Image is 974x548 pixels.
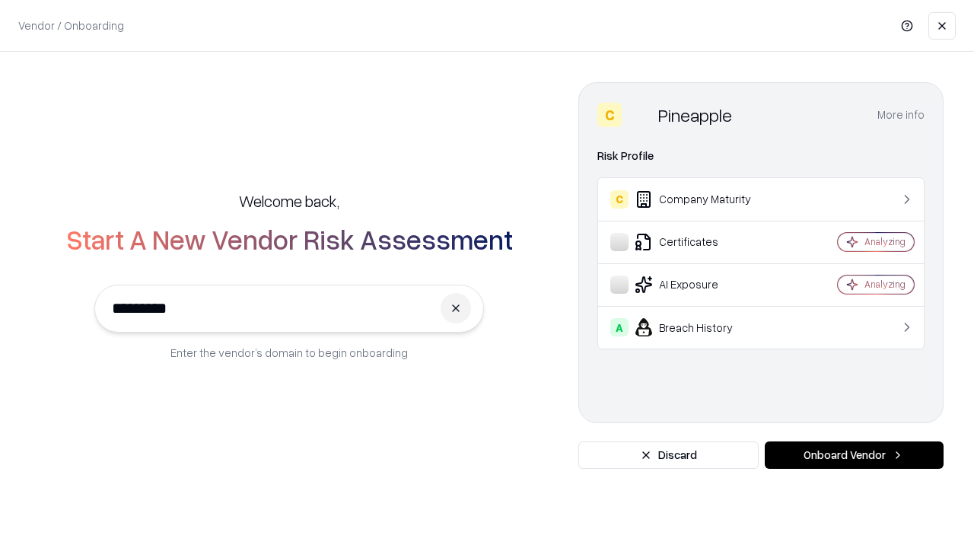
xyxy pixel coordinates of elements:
img: Pineapple [628,103,652,127]
h5: Welcome back, [239,190,339,212]
div: AI Exposure [610,276,792,294]
button: Onboard Vendor [765,441,944,469]
div: C [610,190,629,209]
div: C [597,103,622,127]
button: More info [877,101,925,129]
div: Analyzing [864,278,906,291]
div: Pineapple [658,103,732,127]
p: Enter the vendor’s domain to begin onboarding [170,345,408,361]
div: Analyzing [864,235,906,248]
p: Vendor / Onboarding [18,18,124,33]
div: Company Maturity [610,190,792,209]
h2: Start A New Vendor Risk Assessment [66,224,513,254]
div: Breach History [610,318,792,336]
button: Discard [578,441,759,469]
div: A [610,318,629,336]
div: Certificates [610,233,792,251]
div: Risk Profile [597,147,925,165]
